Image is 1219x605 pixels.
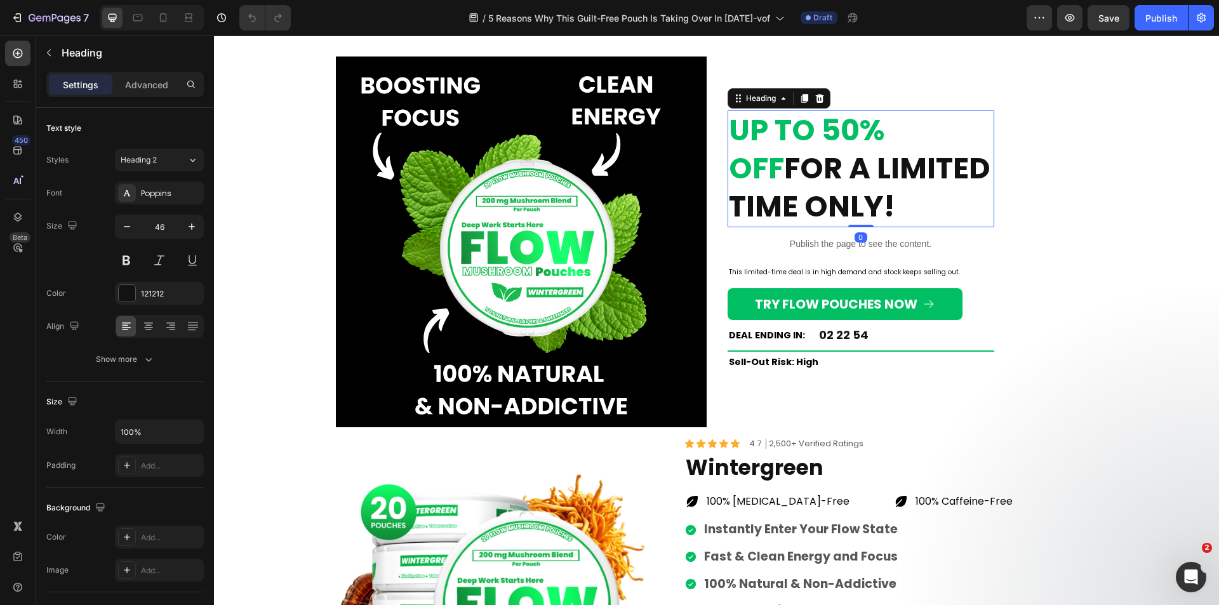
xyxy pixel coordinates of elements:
span: 5 Reasons Why This Guilt-Free Pouch Is Taking Over In [DATE]-vof [488,11,770,25]
span: Draft [813,12,832,23]
div: Add... [141,460,201,472]
strong: Sell-Out Risk: High [515,320,604,333]
button: Heading 2 [115,149,204,171]
span: This limited-time deal is in high demand and stock keeps selling out. [515,232,746,241]
p: 100% Caffeine-Free [702,460,799,473]
div: Size [46,218,80,235]
div: 22 [622,292,636,307]
div: Styles [46,154,69,166]
span: 2 [1202,543,1212,553]
p: 100% [MEDICAL_DATA]-Free [493,460,636,473]
p: Settings [63,78,98,91]
div: Text style [46,123,81,134]
button: Show more [46,348,204,371]
strong: Fast & Clean Energy and Focus [490,512,684,529]
div: Color [46,531,66,543]
div: 121212 [141,288,201,300]
strong: 20 Pouches in Each Can [490,566,636,583]
p: Advanced [125,78,168,91]
p: TRY FLOW POUCHES NOW [541,260,703,277]
div: Width [46,426,67,437]
button: 7 [5,5,95,30]
h1: Wintergreen [470,418,884,448]
div: Heading [530,57,564,69]
div: Publish [1145,11,1177,25]
p: 7 [83,10,89,25]
span: / [483,11,486,25]
div: Size [46,394,80,411]
input: Auto [116,420,203,443]
strong: DEAL ENDING IN: [515,293,591,306]
div: Add... [141,565,201,576]
div: Image [46,564,69,576]
div: 450 [12,135,30,145]
p: 4.7 │2,500+ Verified Ratings [535,403,649,414]
strong: Instantly Enter Your Flow State [490,485,684,502]
div: Add... [141,532,201,543]
strong: 100% Natural & Non-Addictive [490,540,683,557]
span: Heading 2 [121,154,157,166]
div: Beta [10,232,30,243]
div: 0 [641,197,653,207]
p: Heading [62,45,199,60]
div: 02 [605,292,620,307]
strong: FOR A LIMITED TIME ONLY! [515,112,776,191]
div: Undo/Redo [239,5,291,30]
p: Publish the page to see the content. [514,202,780,215]
iframe: Design area [214,36,1219,605]
button: Save [1088,5,1129,30]
div: Poppins [141,188,201,199]
div: 54 [639,292,655,307]
div: Padding [46,460,76,471]
button: Publish [1135,5,1188,30]
span: Save [1098,13,1119,23]
div: Background [46,500,108,517]
div: Color [46,288,66,299]
iframe: Intercom live chat [1176,562,1206,592]
div: Show more [96,353,155,366]
a: TRY FLOW POUCHES NOW [514,253,749,284]
div: Font [46,187,62,199]
strong: UP TO 50% OFF [515,74,670,153]
div: Align [46,318,82,335]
